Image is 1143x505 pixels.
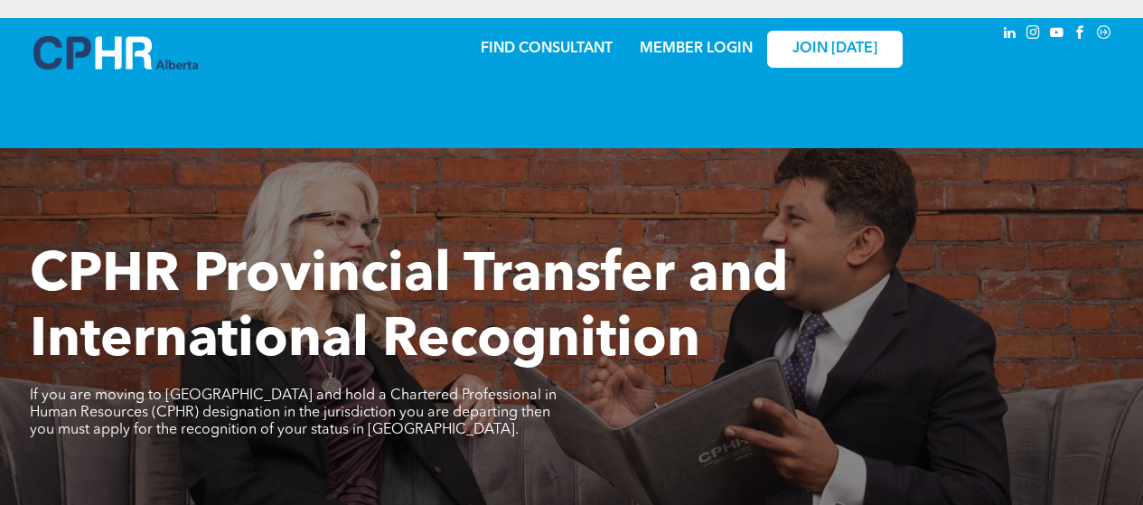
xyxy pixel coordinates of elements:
[792,41,877,58] span: JOIN [DATE]
[1024,23,1044,47] a: instagram
[1094,23,1114,47] a: Social network
[1000,23,1020,47] a: linkedin
[30,388,557,437] span: If you are moving to [GEOGRAPHIC_DATA] and hold a Chartered Professional in Human Resources (CPHR...
[767,31,903,68] a: JOIN [DATE]
[640,42,753,56] a: MEMBER LOGIN
[1047,23,1067,47] a: youtube
[30,249,788,369] span: CPHR Provincial Transfer and International Recognition
[1071,23,1091,47] a: facebook
[481,42,613,56] a: FIND CONSULTANT
[33,36,198,70] img: A blue and white logo for cp alberta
